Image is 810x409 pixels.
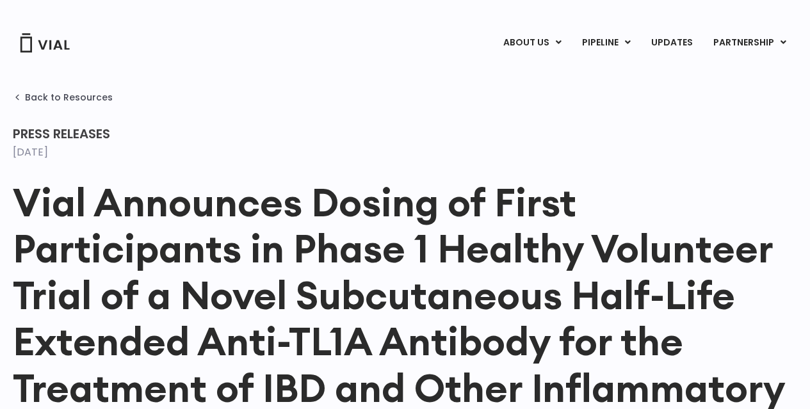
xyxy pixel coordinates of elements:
span: Press Releases [13,125,110,143]
time: [DATE] [13,145,48,159]
a: PARTNERSHIPMenu Toggle [703,32,797,54]
span: Back to Resources [25,92,113,102]
a: UPDATES [641,32,702,54]
a: PIPELINEMenu Toggle [572,32,640,54]
a: Back to Resources [13,92,113,102]
a: ABOUT USMenu Toggle [493,32,571,54]
img: Vial Logo [19,33,70,52]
